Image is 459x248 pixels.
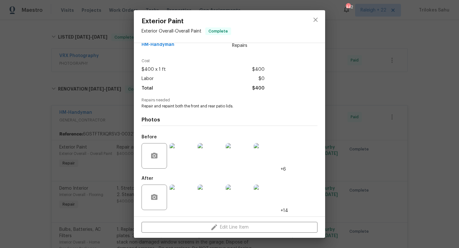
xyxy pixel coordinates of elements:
h5: Before [142,135,157,139]
span: HM-Handyman [142,42,174,47]
span: Exterior Paint [142,18,231,25]
button: close [308,12,323,27]
h4: Photos [142,117,317,123]
span: Exterior Overall - Overall Paint [142,29,201,33]
span: Complete [206,28,230,34]
span: $0 [259,74,265,84]
div: 442 [346,4,350,10]
span: +14 [280,208,288,214]
span: +6 [280,166,286,172]
span: $400 [252,84,265,93]
span: Repairs [232,42,265,49]
span: $400 [252,65,265,74]
span: Cost [142,59,265,63]
span: $400 x 1 ft [142,65,166,74]
h5: After [142,176,153,181]
span: Total [142,84,153,93]
span: Repair and repaint both the front and rear patio lids. [142,104,300,109]
span: Labor [142,74,154,84]
span: Repairs needed [142,98,317,102]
